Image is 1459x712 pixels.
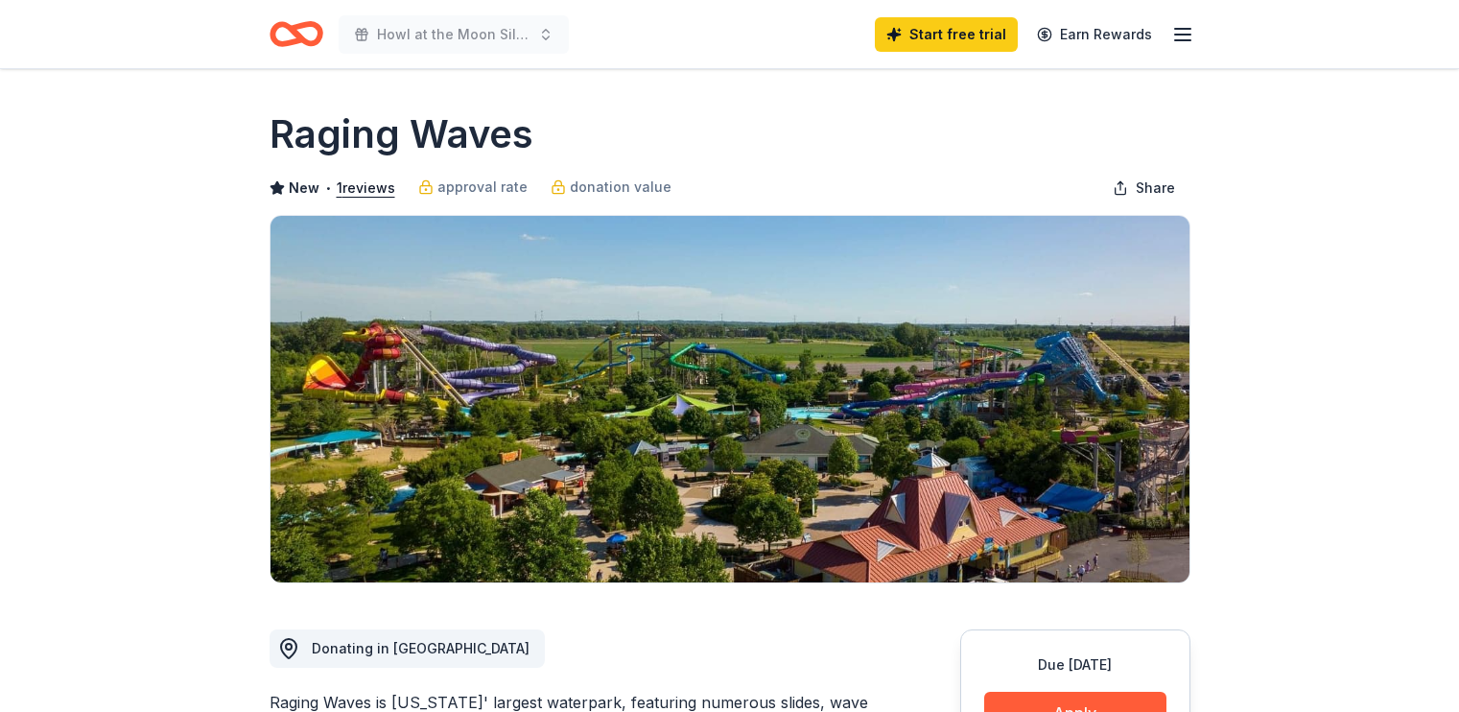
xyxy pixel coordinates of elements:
[270,107,533,161] h1: Raging Waves
[437,176,528,199] span: approval rate
[337,177,395,200] button: 1reviews
[1136,177,1175,200] span: Share
[875,17,1018,52] a: Start free trial
[289,177,319,200] span: New
[339,15,569,54] button: Howl at the Moon Silent Auction
[1097,169,1190,207] button: Share
[271,216,1189,582] img: Image for Raging Waves
[551,176,671,199] a: donation value
[418,176,528,199] a: approval rate
[270,12,323,57] a: Home
[570,176,671,199] span: donation value
[312,640,529,656] span: Donating in [GEOGRAPHIC_DATA]
[1025,17,1164,52] a: Earn Rewards
[324,180,331,196] span: •
[984,653,1166,676] div: Due [DATE]
[377,23,530,46] span: Howl at the Moon Silent Auction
